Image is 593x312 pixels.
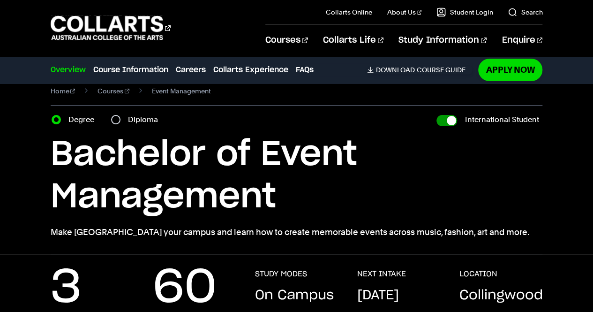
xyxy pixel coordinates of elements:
[357,269,405,279] h3: NEXT INTAKE
[152,84,211,98] span: Event Management
[357,286,398,305] p: [DATE]
[213,64,288,76] a: Collarts Experience
[459,269,497,279] h3: LOCATION
[465,113,539,126] label: International Student
[502,25,542,56] a: Enquire
[323,25,383,56] a: Collarts Life
[51,134,543,218] h1: Bachelor of Event Management
[128,113,164,126] label: Diploma
[98,84,129,98] a: Courses
[375,66,414,74] span: Download
[93,64,168,76] a: Course Information
[51,84,75,98] a: Home
[265,25,308,56] a: Courses
[508,8,542,17] a: Search
[326,8,372,17] a: Collarts Online
[51,269,82,307] p: 3
[68,113,100,126] label: Degree
[478,59,542,81] a: Apply Now
[255,269,307,279] h3: STUDY MODES
[51,64,86,76] a: Overview
[367,66,473,74] a: DownloadCourse Guide
[459,286,542,305] p: Collingwood
[436,8,493,17] a: Student Login
[51,226,543,239] p: Make [GEOGRAPHIC_DATA] your campus and learn how to create memorable events across music, fashion...
[296,64,314,76] a: FAQs
[153,269,217,307] p: 60
[255,286,333,305] p: On Campus
[387,8,422,17] a: About Us
[51,15,171,41] div: Go to homepage
[398,25,487,56] a: Study Information
[176,64,206,76] a: Careers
